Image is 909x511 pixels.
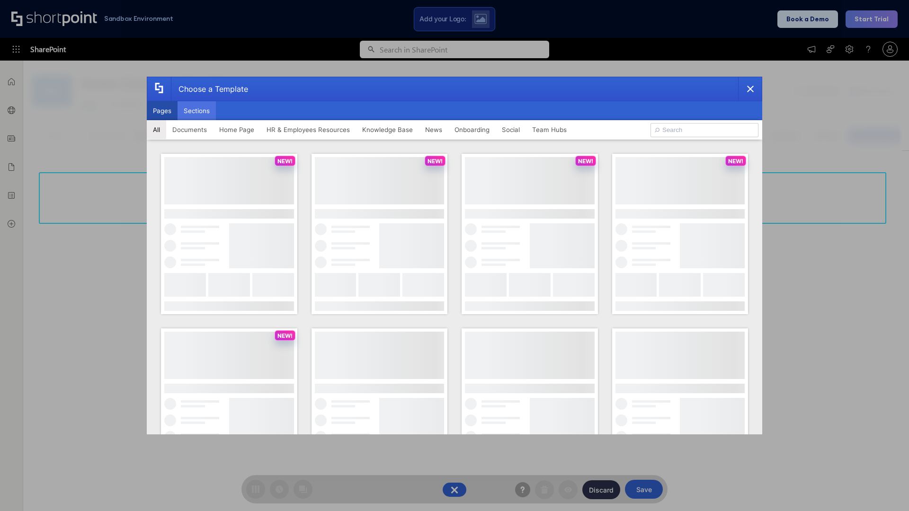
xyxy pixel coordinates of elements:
[171,77,248,101] div: Choose a Template
[428,158,443,165] p: NEW!
[147,77,762,434] div: template selector
[147,120,166,139] button: All
[277,332,293,339] p: NEW!
[578,158,593,165] p: NEW!
[178,101,216,120] button: Sections
[277,158,293,165] p: NEW!
[448,120,496,139] button: Onboarding
[651,123,758,137] input: Search
[496,120,526,139] button: Social
[260,120,356,139] button: HR & Employees Resources
[862,466,909,511] iframe: Chat Widget
[147,101,178,120] button: Pages
[213,120,260,139] button: Home Page
[526,120,573,139] button: Team Hubs
[166,120,213,139] button: Documents
[356,120,419,139] button: Knowledge Base
[419,120,448,139] button: News
[728,158,743,165] p: NEW!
